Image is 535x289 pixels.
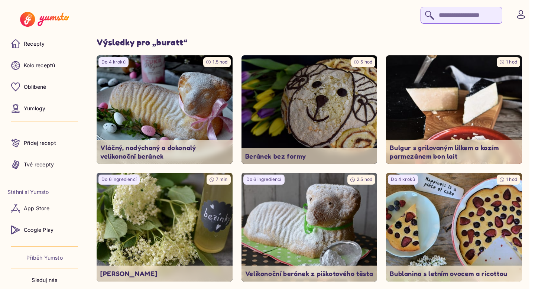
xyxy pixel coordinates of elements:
img: undefined [241,55,377,164]
p: [PERSON_NAME] [100,269,229,278]
a: undefined5 hodBeránek bez formy [241,55,377,164]
a: undefinedDo 6 ingrediencí2.5 hodVelikonoční beránek z piškotového těsta [241,173,377,282]
span: 1.5 hod [213,59,227,65]
img: Yumsto logo [20,12,69,27]
span: 5 hod [360,59,372,65]
a: Kolo receptů [7,56,82,74]
span: 1 hod [506,59,517,65]
p: Do 4 kroků [101,59,126,65]
h1: Výsledky pro „ buratt “ [97,37,522,48]
p: Vláčný, nadýchaný a dokonalý velikonoční beránek [100,143,229,160]
span: 7 min [216,176,228,182]
img: undefined [97,173,233,282]
li: Stáhni si Yumsto [7,188,82,196]
p: Tvé recepty [24,161,54,168]
p: App Store [24,205,49,212]
img: undefined [97,55,233,164]
span: 1 hod [506,176,517,182]
a: Příběh Yumsto [26,254,63,262]
p: Přidej recept [24,139,56,147]
span: 2.5 hod [357,176,372,182]
a: undefinedDo 4 kroků1 hodBublanina s letním ovocem a ricottou [386,173,522,282]
a: App Store [7,199,82,217]
a: Recepty [7,35,82,53]
p: Sleduj nás [32,276,57,284]
a: undefinedDo 4 kroků1.5 hodVláčný, nadýchaný a dokonalý velikonoční beránek [97,55,233,164]
a: undefined1 hodBulgur s grilovaným lilkem a kozím parmezánem bon lait [386,55,522,164]
img: undefined [386,55,522,164]
a: Yumlogy [7,100,82,117]
p: Do 6 ingrediencí [246,176,282,183]
img: undefined [386,173,522,282]
p: Recepty [24,40,45,48]
img: undefined [241,173,377,282]
p: Google Play [24,226,53,234]
a: Tvé recepty [7,156,82,173]
a: Přidej recept [7,134,82,152]
p: Yumlogy [24,105,45,112]
a: Google Play [7,221,82,239]
a: Oblíbené [7,78,82,96]
p: Bublanina s letním ovocem a ricottou [390,269,518,278]
p: Do 4 kroků [391,176,415,183]
p: Do 6 ingrediencí [101,176,137,183]
p: Kolo receptů [24,62,55,69]
p: Velikonoční beránek z piškotového těsta [245,269,374,278]
p: Bulgur s grilovaným lilkem a kozím parmezánem bon lait [390,143,518,160]
a: undefinedDo 6 ingrediencí7 min[PERSON_NAME] [97,173,233,282]
p: Oblíbené [24,83,46,91]
p: Beránek bez formy [245,152,374,160]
